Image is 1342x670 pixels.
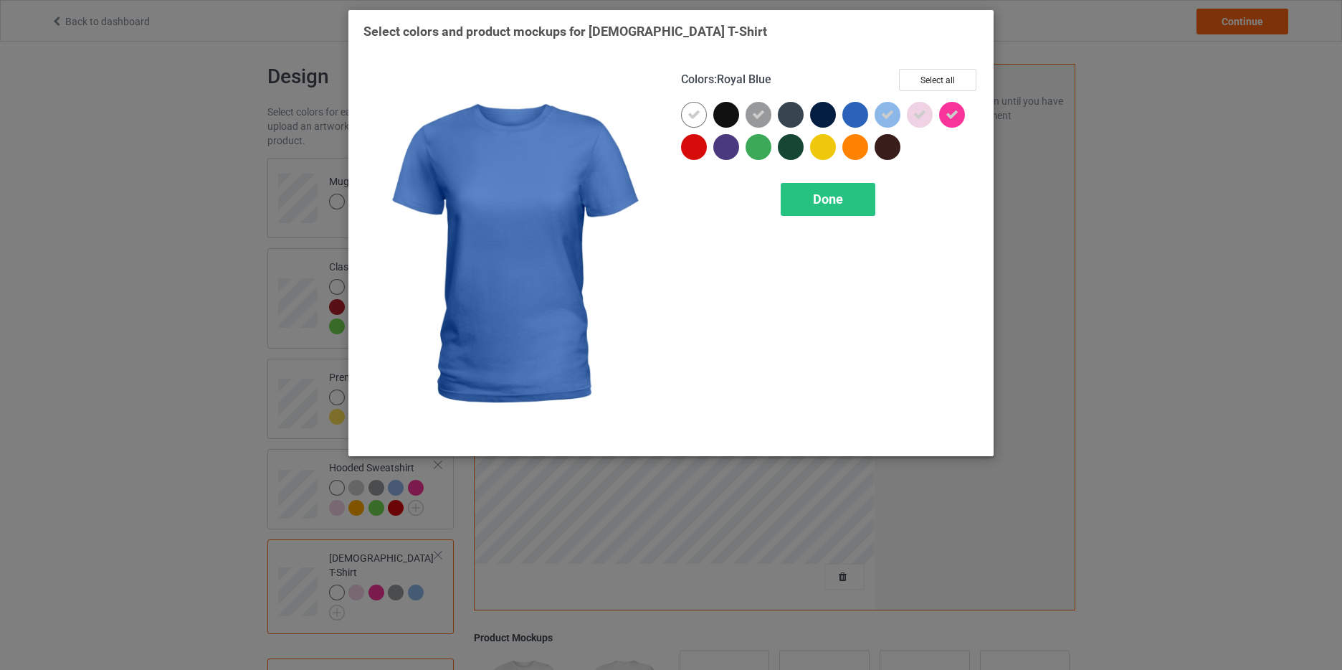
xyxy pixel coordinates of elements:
span: Select colors and product mockups for [DEMOGRAPHIC_DATA] T-Shirt [363,24,767,39]
h4: : [681,72,771,88]
img: regular.jpg [363,69,661,441]
span: Done [813,192,843,207]
button: Select all [899,69,976,91]
span: Royal Blue [717,72,771,86]
span: Colors [681,72,714,86]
